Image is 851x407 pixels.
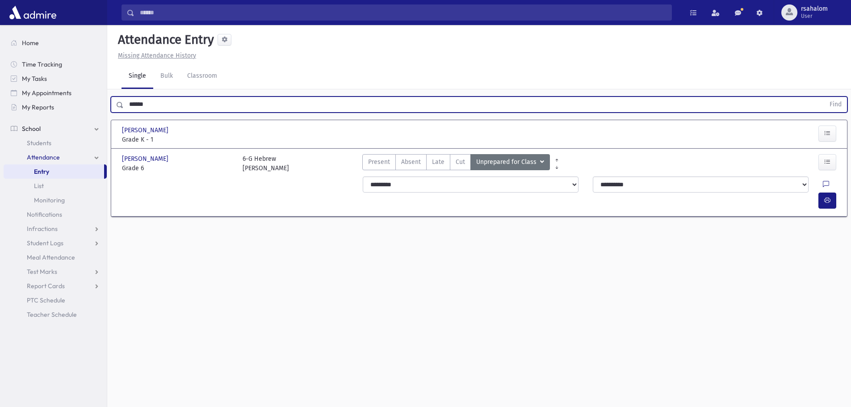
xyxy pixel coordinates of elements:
[34,168,49,176] span: Entry
[122,154,170,164] span: [PERSON_NAME]
[4,250,107,264] a: Meal Attendance
[7,4,59,21] img: AdmirePro
[22,103,54,111] span: My Reports
[122,135,234,144] span: Grade K - 1
[456,157,465,167] span: Cut
[4,279,107,293] a: Report Cards
[27,153,60,161] span: Attendance
[476,157,538,167] span: Unprepared for Class
[114,52,196,59] a: Missing Attendance History
[114,32,214,47] h5: Attendance Entry
[432,157,444,167] span: Late
[27,253,75,261] span: Meal Attendance
[4,207,107,222] a: Notifications
[34,196,65,204] span: Monitoring
[27,210,62,218] span: Notifications
[4,307,107,322] a: Teacher Schedule
[401,157,421,167] span: Absent
[243,154,289,173] div: 6-G Hebrew [PERSON_NAME]
[4,222,107,236] a: Infractions
[27,296,65,304] span: PTC Schedule
[27,239,63,247] span: Student Logs
[368,157,390,167] span: Present
[4,136,107,150] a: Students
[180,64,224,89] a: Classroom
[22,89,71,97] span: My Appointments
[27,310,77,319] span: Teacher Schedule
[4,293,107,307] a: PTC Schedule
[4,179,107,193] a: List
[134,4,671,21] input: Search
[4,100,107,114] a: My Reports
[4,164,104,179] a: Entry
[22,60,62,68] span: Time Tracking
[4,193,107,207] a: Monitoring
[22,125,41,133] span: School
[4,150,107,164] a: Attendance
[362,154,550,173] div: AttTypes
[27,225,58,233] span: Infractions
[34,182,44,190] span: List
[801,13,828,20] span: User
[4,264,107,279] a: Test Marks
[4,236,107,250] a: Student Logs
[27,139,51,147] span: Students
[4,122,107,136] a: School
[4,36,107,50] a: Home
[470,154,550,170] button: Unprepared for Class
[4,57,107,71] a: Time Tracking
[4,86,107,100] a: My Appointments
[122,126,170,135] span: [PERSON_NAME]
[153,64,180,89] a: Bulk
[27,282,65,290] span: Report Cards
[118,52,196,59] u: Missing Attendance History
[801,5,828,13] span: rsahalom
[122,64,153,89] a: Single
[22,39,39,47] span: Home
[22,75,47,83] span: My Tasks
[27,268,57,276] span: Test Marks
[824,97,847,112] button: Find
[122,164,234,173] span: Grade 6
[4,71,107,86] a: My Tasks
